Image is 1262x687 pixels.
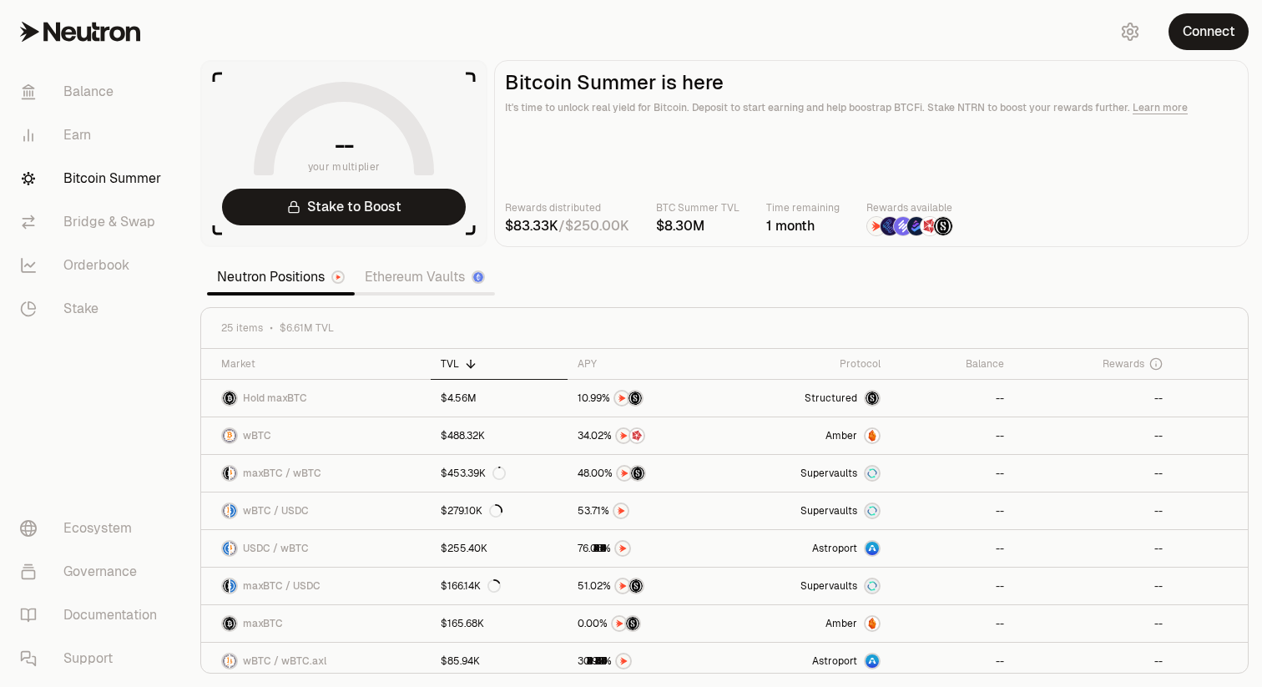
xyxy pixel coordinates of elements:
[441,579,501,593] div: $166.14K
[578,540,719,557] button: NTRN
[441,504,502,518] div: $279.10K
[729,605,891,642] a: AmberAmber
[222,189,466,225] a: Stake to Boost
[201,568,431,604] a: maxBTC LogoUSDC LogomaxBTC / USDC
[223,467,229,480] img: maxBTC Logo
[891,643,1014,679] a: --
[729,530,891,567] a: Astroport
[616,542,629,555] img: NTRN
[617,654,630,668] img: NTRN
[800,579,857,593] span: Supervaults
[891,380,1014,417] a: --
[766,200,840,216] p: Time remaining
[656,200,740,216] p: BTC Summer TVL
[1014,493,1173,529] a: --
[891,455,1014,492] a: --
[441,467,506,480] div: $453.39K
[800,467,857,480] span: Supervaults
[615,391,628,405] img: NTRN
[473,272,483,282] img: Ethereum Logo
[243,654,326,668] span: wBTC / wBTC.axl
[355,260,495,294] a: Ethereum Vaults
[431,417,568,454] a: $488.32K
[243,391,307,405] span: Hold maxBTC
[578,427,719,444] button: NTRNMars Fragments
[1014,530,1173,567] a: --
[431,493,568,529] a: $279.10K
[800,504,857,518] span: Supervaults
[1014,605,1173,642] a: --
[230,654,236,668] img: wBTC.axl Logo
[201,455,431,492] a: maxBTC LogowBTC LogomaxBTC / wBTC
[867,217,886,235] img: NTRN
[907,217,926,235] img: Bedrock Diamonds
[243,542,309,555] span: USDC / wBTC
[568,417,729,454] a: NTRNMars Fragments
[308,159,381,175] span: your multiplier
[505,200,629,216] p: Rewards distributed
[230,504,236,518] img: USDC Logo
[207,260,355,294] a: Neutron Positions
[221,321,263,335] span: 25 items
[630,429,644,442] img: Mars Fragments
[891,568,1014,604] a: --
[866,429,879,442] img: Amber
[7,637,180,680] a: Support
[7,550,180,594] a: Governance
[894,217,912,235] img: Solv Points
[431,530,568,567] a: $255.40K
[1133,101,1188,114] a: Learn more
[881,217,899,235] img: EtherFi Points
[617,429,630,442] img: NTRN
[891,417,1014,454] a: --
[901,357,1004,371] div: Balance
[825,429,857,442] span: Amber
[230,542,236,555] img: wBTC Logo
[618,467,631,480] img: NTRN
[578,390,719,407] button: NTRNStructured Points
[866,391,879,405] img: maxBTC
[578,503,719,519] button: NTRN
[578,615,719,632] button: NTRNStructured Points
[631,467,644,480] img: Structured Points
[614,504,628,518] img: NTRN
[891,530,1014,567] a: --
[866,200,953,216] p: Rewards available
[431,605,568,642] a: $165.68K
[223,579,229,593] img: maxBTC Logo
[221,357,421,371] div: Market
[568,530,729,567] a: NTRN
[243,504,309,518] span: wBTC / USDC
[201,493,431,529] a: wBTC LogoUSDC LogowBTC / USDC
[866,467,879,480] img: Supervaults
[7,70,180,114] a: Balance
[613,617,626,630] img: NTRN
[568,643,729,679] a: NTRN
[223,391,236,405] img: maxBTC Logo
[230,467,236,480] img: wBTC Logo
[201,417,431,454] a: wBTC LogowBTC
[921,217,939,235] img: Mars Fragments
[441,357,558,371] div: TVL
[223,617,236,630] img: maxBTC Logo
[505,216,629,236] div: /
[431,643,568,679] a: $85.94K
[441,391,477,405] div: $4.56M
[729,643,891,679] a: Astroport
[866,617,879,630] img: Amber
[578,465,719,482] button: NTRNStructured Points
[7,157,180,200] a: Bitcoin Summer
[1014,643,1173,679] a: --
[568,380,729,417] a: NTRNStructured Points
[223,542,229,555] img: USDC Logo
[766,216,840,236] div: 1 month
[201,530,431,567] a: USDC LogowBTC LogoUSDC / wBTC
[812,654,857,668] span: Astroport
[729,380,891,417] a: StructuredmaxBTC
[7,200,180,244] a: Bridge & Swap
[616,579,629,593] img: NTRN
[505,99,1238,116] p: It's time to unlock real yield for Bitcoin. Deposit to start earning and help boostrap BTCFi. Sta...
[441,429,485,442] div: $488.32K
[568,568,729,604] a: NTRNStructured Points
[934,217,952,235] img: Structured Points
